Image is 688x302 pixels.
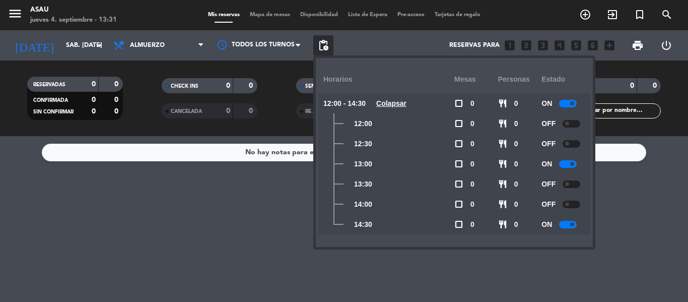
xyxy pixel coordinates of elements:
span: 13:00 [354,158,372,170]
div: Asau [30,5,117,15]
i: looks_one [503,39,516,52]
i: add_box [603,39,616,52]
span: 0 [470,158,474,170]
span: 14:00 [354,199,372,210]
span: 0 [514,98,518,109]
i: looks_two [520,39,533,52]
span: ON [541,98,552,109]
span: 0 [514,118,518,130]
div: Mesas [454,66,498,93]
div: personas [498,66,542,93]
span: print [632,39,644,51]
span: Disponibilidad [295,12,343,18]
span: restaurant [498,179,507,189]
strong: 0 [92,81,96,88]
span: restaurant [498,119,507,128]
span: Mapa de mesas [245,12,295,18]
strong: 0 [114,81,120,88]
span: 0 [470,178,474,190]
span: SENTADAS [305,84,332,89]
span: pending_actions [317,39,329,51]
span: OFF [541,178,556,190]
strong: 0 [249,107,255,114]
span: 0 [514,138,518,150]
i: add_circle_outline [579,9,591,21]
div: Estado [541,66,585,93]
span: ON [541,219,552,230]
span: CONFIRMADA [33,98,68,103]
span: 0 [470,199,474,210]
span: 12:00 - 14:30 [323,98,366,109]
i: menu [8,6,23,21]
span: OFF [541,118,556,130]
strong: 0 [114,108,120,115]
span: 0 [514,199,518,210]
i: looks_3 [536,39,549,52]
span: 13:30 [354,178,372,190]
span: check_box_outline_blank [454,220,463,229]
strong: 0 [630,82,634,89]
span: Almuerzo [130,42,165,49]
span: 12:30 [354,138,372,150]
i: looks_4 [553,39,566,52]
span: OFF [541,199,556,210]
span: 0 [514,219,518,230]
span: check_box_outline_blank [454,119,463,128]
span: check_box_outline_blank [454,139,463,148]
span: Reservas para [449,42,500,49]
span: restaurant [498,159,507,168]
div: Horarios [323,66,454,93]
button: menu [8,6,23,25]
strong: 0 [653,82,659,89]
strong: 0 [114,96,120,103]
span: SIN CONFIRMAR [33,109,74,114]
span: 0 [470,138,474,150]
strong: 0 [92,108,96,115]
span: RESERVADAS [33,82,65,87]
strong: 0 [92,96,96,103]
span: 0 [470,219,474,230]
span: OFF [541,138,556,150]
span: check_box_outline_blank [454,200,463,209]
span: restaurant [498,220,507,229]
i: [DATE] [8,34,61,56]
span: restaurant [498,200,507,209]
span: ON [541,158,552,170]
i: turned_in_not [634,9,646,21]
div: No hay notas para este servicio. Haz clic para agregar una [245,147,443,158]
input: Filtrar por nombre... [582,105,660,116]
span: Lista de Espera [343,12,392,18]
span: 0 [514,178,518,190]
span: RE AGENDADA [305,109,342,114]
span: 12:00 [354,118,372,130]
span: Tarjetas de regalo [430,12,486,18]
strong: 0 [226,107,230,114]
span: 14:30 [354,219,372,230]
span: restaurant [498,99,507,108]
div: jueves 4. septiembre - 13:31 [30,15,117,25]
span: Pre-acceso [392,12,430,18]
strong: 0 [249,82,255,89]
span: check_box_outline_blank [454,99,463,108]
div: LOG OUT [652,30,680,61]
i: looks_5 [570,39,583,52]
i: arrow_drop_down [94,39,106,51]
span: check_box_outline_blank [454,179,463,189]
strong: 0 [226,82,230,89]
i: search [661,9,673,21]
span: 0 [470,98,474,109]
span: check_box_outline_blank [454,159,463,168]
span: Mis reservas [203,12,245,18]
i: exit_to_app [606,9,618,21]
u: Colapsar [376,99,406,107]
i: looks_6 [586,39,599,52]
span: CHECK INS [171,84,198,89]
i: power_settings_new [660,39,672,51]
span: 0 [470,118,474,130]
span: restaurant [498,139,507,148]
span: CANCELADA [171,109,202,114]
span: 0 [514,158,518,170]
